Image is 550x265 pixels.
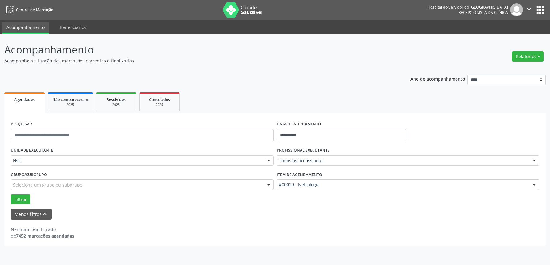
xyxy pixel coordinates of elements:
[279,182,527,188] span: #00029 - Nefrologia
[11,226,74,233] div: Nenhum item filtrado
[277,146,330,155] label: PROFISSIONAL EXECUTANTE
[149,97,170,102] span: Cancelados
[2,22,49,34] a: Acompanhamento
[512,51,544,62] button: Relatórios
[279,158,527,164] span: Todos os profissionais
[11,146,53,155] label: UNIDADE EXECUTANTE
[526,6,532,12] i: 
[535,5,546,15] button: apps
[13,158,261,164] span: Hse
[106,97,126,102] span: Resolvidos
[277,120,321,129] label: DATA DE ATENDIMENTO
[13,182,82,188] span: Selecione um grupo ou subgrupo
[4,5,53,15] a: Central de Marcação
[410,75,465,82] p: Ano de acompanhamento
[55,22,91,33] a: Beneficiários
[427,5,508,10] div: Hospital do Servidor do [GEOGRAPHIC_DATA]
[16,7,53,12] span: Central de Marcação
[52,103,88,107] div: 2025
[4,57,383,64] p: Acompanhe a situação das marcações correntes e finalizadas
[52,97,88,102] span: Não compareceram
[11,194,30,205] button: Filtrar
[4,42,383,57] p: Acompanhamento
[458,10,508,15] span: Recepcionista da clínica
[11,170,47,179] label: Grupo/Subgrupo
[523,3,535,16] button: 
[16,233,74,239] strong: 7452 marcações agendadas
[144,103,175,107] div: 2025
[14,97,35,102] span: Agendados
[11,120,32,129] label: PESQUISAR
[11,209,52,220] button: Menos filtroskeyboard_arrow_up
[41,211,48,217] i: keyboard_arrow_up
[11,233,74,239] div: de
[510,3,523,16] img: img
[101,103,132,107] div: 2025
[277,170,322,179] label: Item de agendamento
